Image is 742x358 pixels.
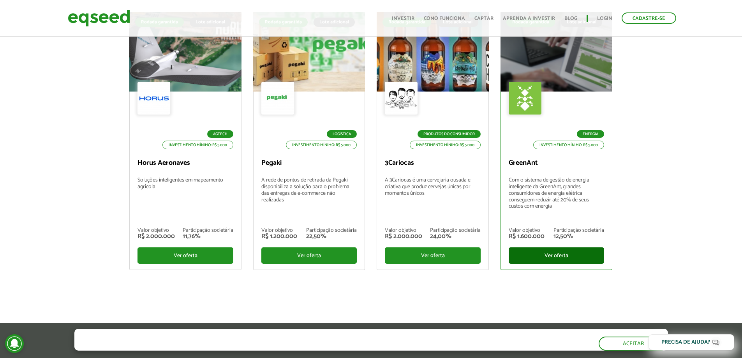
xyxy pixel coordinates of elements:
[564,16,577,21] a: Blog
[261,159,357,168] p: Pegaki
[162,141,233,149] p: Investimento mínimo: R$ 5.000
[327,130,357,138] p: Logística
[385,159,480,168] p: 3Cariocas
[385,177,480,220] p: A 3Cariocas é uma cervejaria ousada e criativa que produz cervejas únicas por momentos únicos
[430,228,481,233] div: Participação societária
[68,8,130,28] img: EqSeed
[385,233,422,240] div: R$ 2.000.000
[74,329,356,341] h5: O site da EqSeed utiliza cookies para melhorar sua navegação.
[306,228,357,233] div: Participação societária
[501,12,612,270] a: Rodada garantida Lote adicional Energia Investimento mínimo: R$ 5.000 GreenAnt Com o sistema de g...
[553,233,604,240] div: 12,50%
[261,177,357,220] p: A rede de pontos de retirada da Pegaki disponibiliza a solução para o problema das entregas de e-...
[377,12,488,270] a: Rodada garantida Lote adicional Produtos do Consumidor Investimento mínimo: R$ 5.000 3Cariocas A ...
[137,159,233,168] p: Horus Aeronaves
[509,177,604,220] p: Com o sistema de gestão de energia inteligente da GreenAnt, grandes consumidores de energia elétr...
[261,228,297,233] div: Valor objetivo
[418,130,481,138] p: Produtos do Consumidor
[599,337,668,351] button: Aceitar
[474,16,493,21] a: Captar
[207,130,233,138] p: Agtech
[509,247,604,264] div: Ver oferta
[253,12,365,270] a: Rodada garantida Lote adicional Logística Investimento mínimo: R$ 5.000 Pegaki A rede de pontos d...
[533,141,604,149] p: Investimento mínimo: R$ 5.000
[392,16,414,21] a: Investir
[503,16,555,21] a: Aprenda a investir
[286,141,357,149] p: Investimento mínimo: R$ 5.000
[509,228,545,233] div: Valor objetivo
[577,130,604,138] p: Energia
[306,233,357,240] div: 22,50%
[553,228,604,233] div: Participação societária
[261,247,357,264] div: Ver oferta
[137,233,175,240] div: R$ 2.000.000
[430,233,481,240] div: 24,00%
[385,228,422,233] div: Valor objetivo
[509,159,604,168] p: GreenAnt
[177,344,267,350] a: política de privacidade e de cookies
[137,228,175,233] div: Valor objetivo
[183,228,233,233] div: Participação societária
[183,233,233,240] div: 11,76%
[129,12,241,270] a: Rodada garantida Lote adicional Agtech Investimento mínimo: R$ 5.000 Horus Aeronaves Soluções int...
[622,12,676,24] a: Cadastre-se
[261,233,297,240] div: R$ 1.200.000
[597,16,612,21] a: Login
[74,343,356,350] p: Ao clicar em "aceitar", você aceita nossa .
[385,247,480,264] div: Ver oferta
[509,233,545,240] div: R$ 1.600.000
[424,16,465,21] a: Como funciona
[410,141,481,149] p: Investimento mínimo: R$ 5.000
[137,177,233,220] p: Soluções inteligentes em mapeamento agrícola
[137,247,233,264] div: Ver oferta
